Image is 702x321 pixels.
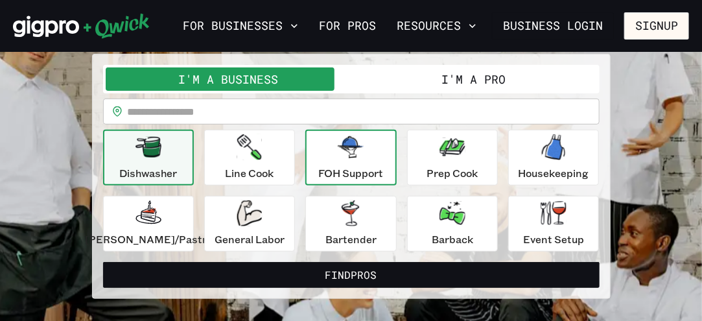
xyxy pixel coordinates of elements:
button: Resources [392,15,482,37]
a: For Pros [314,15,381,37]
p: Event Setup [523,232,584,247]
button: I'm a Business [106,67,351,91]
p: FOH Support [318,165,383,181]
button: I'm a Pro [351,67,597,91]
button: FOH Support [305,130,396,185]
p: Prep Cook [427,165,478,181]
button: Bartender [305,196,396,252]
p: [PERSON_NAME]/Pastry [85,232,212,247]
button: Signup [624,12,689,40]
p: Barback [432,232,473,247]
p: Bartender [325,232,377,247]
a: Business Login [492,12,614,40]
p: Dishwasher [119,165,177,181]
p: Housekeeping [519,165,589,181]
p: Line Cook [226,165,274,181]
button: General Labor [204,196,295,252]
button: [PERSON_NAME]/Pastry [103,196,194,252]
button: For Businesses [178,15,303,37]
button: Line Cook [204,130,295,185]
p: General Labor [215,232,285,247]
button: Barback [407,196,498,252]
button: Dishwasher [103,130,194,185]
button: Housekeeping [508,130,599,185]
button: Event Setup [508,196,599,252]
button: FindPros [103,262,600,288]
button: Prep Cook [407,130,498,185]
